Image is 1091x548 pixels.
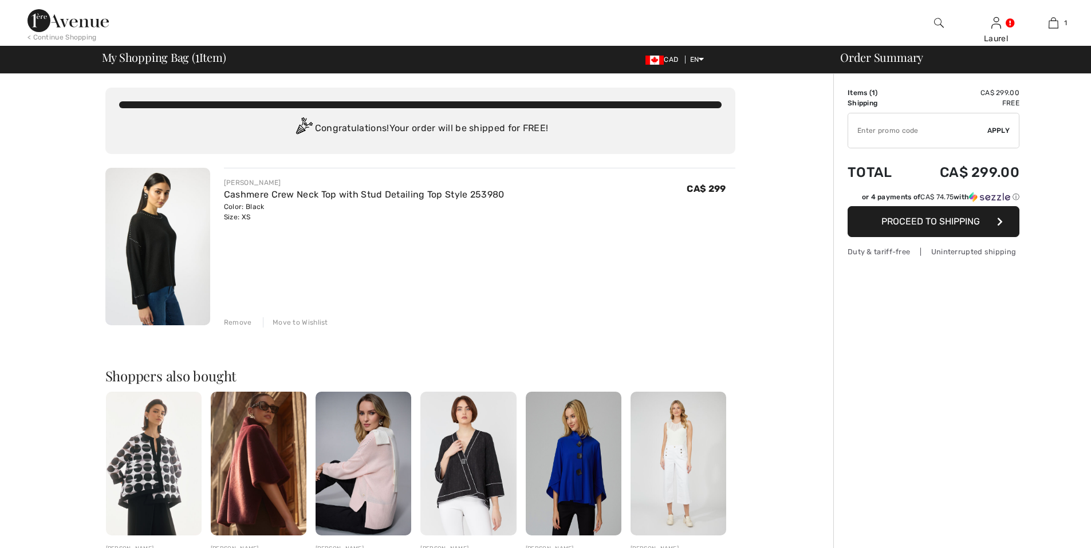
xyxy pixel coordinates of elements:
td: Total [848,153,909,192]
span: CA$ 74.75 [920,193,954,201]
span: CAD [645,56,683,64]
img: search the website [934,16,944,30]
td: CA$ 299.00 [909,153,1019,192]
img: Formal Cape Top Style 253924 [211,392,306,535]
a: Cashmere Crew Neck Top with Stud Detailing Top Style 253980 [224,189,505,200]
img: My Bag [1049,16,1058,30]
span: 1 [1064,18,1067,28]
span: Proceed to Shipping [881,216,980,227]
span: Apply [987,125,1010,136]
img: Cashmere Crew Neck Top with Stud Detailing Top Style 253980 [105,168,210,325]
div: Move to Wishlist [263,317,328,328]
span: 1 [872,89,875,97]
img: Sezzle [969,192,1010,202]
img: My Info [991,16,1001,30]
h2: Shoppers also bought [105,369,735,383]
td: Shipping [848,98,909,108]
span: EN [690,56,704,64]
img: 1ère Avenue [27,9,109,32]
div: [PERSON_NAME] [224,178,505,188]
td: Free [909,98,1019,108]
a: Sign In [991,17,1001,28]
div: Order Summary [826,52,1084,63]
span: My Shopping Bag ( Item) [102,52,226,63]
img: Canadian Dollar [645,56,664,65]
div: or 4 payments ofCA$ 74.75withSezzle Click to learn more about Sezzle [848,192,1019,206]
div: Duty & tariff-free | Uninterrupted shipping [848,246,1019,257]
a: 1 [1025,16,1081,30]
img: V-neck Button Jacket Style 251090 [420,392,516,535]
div: Congratulations! Your order will be shipped for FREE! [119,117,722,140]
button: Proceed to Shipping [848,206,1019,237]
div: Remove [224,317,252,328]
div: or 4 payments of with [862,192,1019,202]
td: CA$ 299.00 [909,88,1019,98]
img: Cropped High-Waisted Trousers Style 251502 [631,392,726,535]
div: Laurel [968,33,1024,45]
div: < Continue Shopping [27,32,97,42]
img: Cashmere Crew Neck Top with Stud Detailing Top Style 253980 [316,392,411,535]
img: Geometric Buttoned Blazer Style 251772 [106,392,202,535]
input: Promo code [848,113,987,148]
img: Congratulation2.svg [292,117,315,140]
td: Items ( ) [848,88,909,98]
div: Color: Black Size: XS [224,202,505,222]
span: 1 [195,49,199,64]
img: Mandarin Collar Flare Sleeve Top Style 193198 [526,392,621,535]
span: CA$ 299 [687,183,726,194]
